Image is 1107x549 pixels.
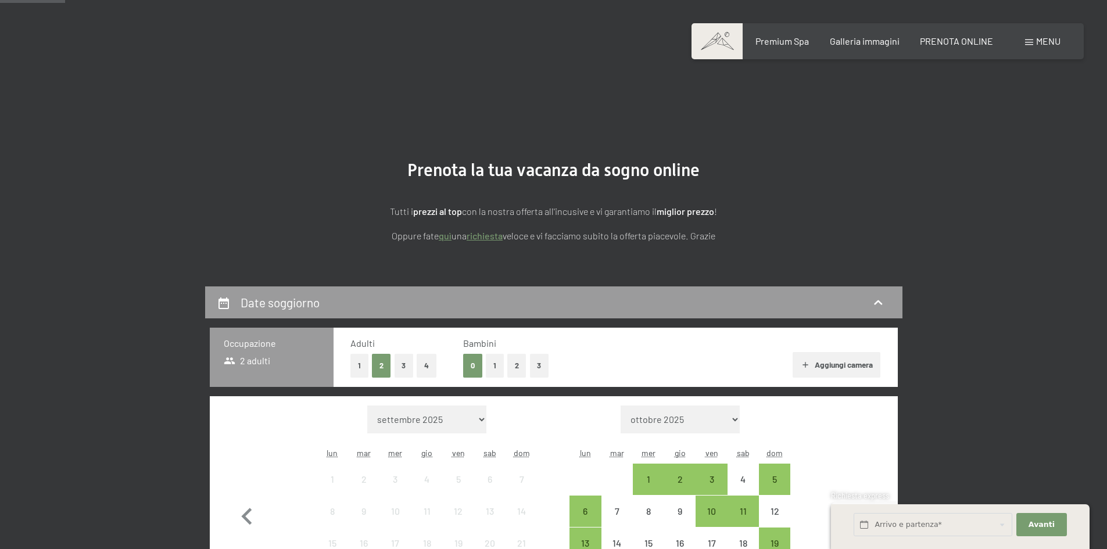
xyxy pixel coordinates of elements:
abbr: lunedì [580,448,591,458]
div: Tue Sep 02 2025 [348,464,379,495]
div: 14 [507,507,536,536]
div: 3 [381,475,410,504]
div: Sat Oct 04 2025 [728,464,759,495]
div: arrivo/check-in non effettuabile [633,496,664,527]
div: 11 [413,507,442,536]
div: Thu Oct 09 2025 [664,496,696,527]
div: arrivo/check-in non effettuabile [317,464,348,495]
div: 8 [634,507,663,536]
button: 2 [507,354,526,378]
a: Galleria immagini [830,35,900,46]
div: arrivo/check-in possibile [633,464,664,495]
div: Sun Sep 14 2025 [506,496,537,527]
div: Fri Sep 12 2025 [443,496,474,527]
div: 12 [760,507,789,536]
div: 6 [475,475,504,504]
abbr: martedì [357,448,371,458]
div: arrivo/check-in non effettuabile [348,464,379,495]
abbr: lunedì [327,448,338,458]
div: arrivo/check-in non effettuabile [474,464,506,495]
div: 4 [413,475,442,504]
div: arrivo/check-in non effettuabile [506,496,537,527]
div: arrivo/check-in non effettuabile [379,496,411,527]
div: Fri Oct 03 2025 [696,464,727,495]
span: Richiesta express [831,491,889,500]
div: Thu Oct 02 2025 [664,464,696,495]
div: arrivo/check-in non effettuabile [379,464,411,495]
abbr: domenica [514,448,530,458]
span: Prenota la tua vacanza da sogno online [407,160,700,180]
abbr: sabato [483,448,496,458]
div: arrivo/check-in non effettuabile [317,496,348,527]
div: arrivo/check-in possibile [728,496,759,527]
div: Sun Oct 12 2025 [759,496,790,527]
abbr: domenica [766,448,783,458]
div: arrivo/check-in possibile [664,464,696,495]
div: Mon Sep 01 2025 [317,464,348,495]
div: 7 [507,475,536,504]
div: Mon Oct 06 2025 [569,496,601,527]
div: arrivo/check-in non effettuabile [443,464,474,495]
div: Tue Sep 09 2025 [348,496,379,527]
div: Thu Sep 04 2025 [411,464,443,495]
button: 0 [463,354,482,378]
abbr: mercoledì [642,448,655,458]
div: 9 [349,507,378,536]
abbr: martedì [610,448,624,458]
button: 1 [350,354,368,378]
div: 3 [697,475,726,504]
span: Avanti [1029,519,1055,530]
div: Tue Oct 07 2025 [601,496,633,527]
div: Sun Oct 05 2025 [759,464,790,495]
div: 13 [475,507,504,536]
button: 1 [486,354,504,378]
div: arrivo/check-in non effettuabile [411,464,443,495]
span: 2 adulti [224,354,271,367]
div: Fri Sep 05 2025 [443,464,474,495]
div: arrivo/check-in non effettuabile [348,496,379,527]
div: 8 [318,507,347,536]
h2: Date soggiorno [241,295,320,310]
a: Premium Spa [755,35,809,46]
div: Sat Oct 11 2025 [728,496,759,527]
div: arrivo/check-in possibile [759,464,790,495]
div: arrivo/check-in non effettuabile [506,464,537,495]
div: 2 [349,475,378,504]
div: Sat Sep 13 2025 [474,496,506,527]
div: arrivo/check-in non effettuabile [664,496,696,527]
div: Wed Oct 08 2025 [633,496,664,527]
h3: Occupazione [224,337,320,350]
div: arrivo/check-in possibile [696,464,727,495]
div: 10 [381,507,410,536]
div: Thu Sep 11 2025 [411,496,443,527]
div: 7 [603,507,632,536]
div: arrivo/check-in non effettuabile [474,496,506,527]
div: 9 [665,507,694,536]
button: 2 [372,354,391,378]
div: arrivo/check-in non effettuabile [728,464,759,495]
button: 3 [395,354,414,378]
abbr: giovedì [421,448,432,458]
div: arrivo/check-in non effettuabile [443,496,474,527]
abbr: venerdì [452,448,465,458]
span: Adulti [350,338,375,349]
div: Sat Sep 06 2025 [474,464,506,495]
strong: miglior prezzo [657,206,714,217]
div: 1 [318,475,347,504]
a: richiesta [467,230,503,241]
div: 11 [729,507,758,536]
div: arrivo/check-in non effettuabile [601,496,633,527]
abbr: giovedì [675,448,686,458]
abbr: mercoledì [388,448,402,458]
div: arrivo/check-in non effettuabile [759,496,790,527]
div: 10 [697,507,726,536]
div: 2 [665,475,694,504]
p: Oppure fate una veloce e vi facciamo subito la offerta piacevole. Grazie [263,228,844,243]
span: Menu [1036,35,1061,46]
div: Wed Sep 10 2025 [379,496,411,527]
div: 1 [634,475,663,504]
div: 4 [729,475,758,504]
button: Avanti [1016,513,1066,537]
div: Wed Sep 03 2025 [379,464,411,495]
